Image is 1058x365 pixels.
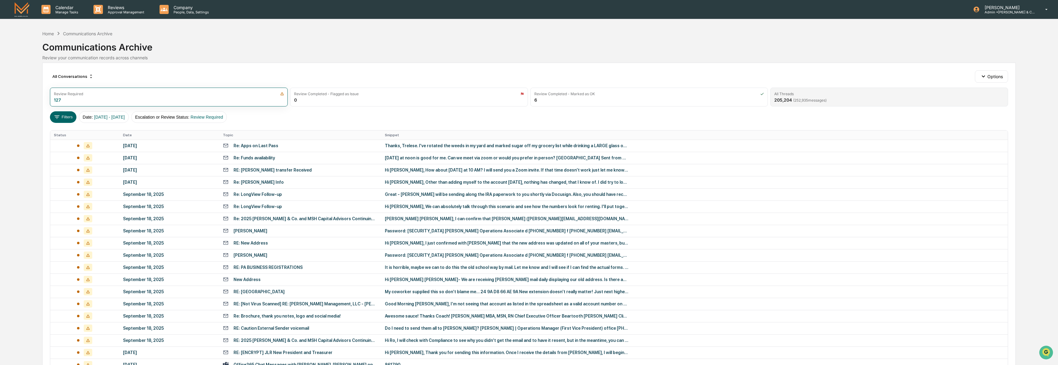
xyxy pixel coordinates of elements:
button: Escalation or Review Status:Review Required [131,111,227,123]
div: Re: LongView Follow-up [234,192,282,197]
th: Topic [219,130,381,140]
div: 🔎 [6,89,11,94]
div: Hi [PERSON_NAME], How about [DATE] at 10 AM? I will send you a Zoom invite. If that time doesn’t ... [385,168,628,172]
div: [DATE] [123,155,216,160]
th: Date [119,130,219,140]
div: [DATE] [123,168,216,172]
div: September 18, 2025 [123,289,216,294]
div: My coworker supplied this so don’t blame me… 24 9A D8 66 AE 9A New extension doesn’t really matte... [385,289,628,294]
div: Review Completed - Marked as OK [534,92,595,96]
th: Snippet [381,130,1008,140]
div: Thanks, Trelese. I've rotated the weeds in my yard and marked sugar off my grocery list while dri... [385,143,628,148]
div: RE: [GEOGRAPHIC_DATA] [234,289,285,294]
div: [DATE] at noon is good for me. Can we meet via zoom or would you prefer in person? [GEOGRAPHIC_DA... [385,155,628,160]
div: Awesome sauce! Thanks Coach! [PERSON_NAME] MBA, MSN, RN Chief Executive Officer Beartooth [PERSON... [385,314,628,318]
div: Hi [PERSON_NAME], I just confirmed with [PERSON_NAME] that the new address was updated on all of ... [385,241,628,245]
div: Communications Archive [63,31,112,36]
div: September 18, 2025 [123,277,216,282]
span: Pylon [61,103,74,108]
div: September 18, 2025 [123,301,216,306]
a: Powered byPylon [43,103,74,108]
span: Attestations [50,77,76,83]
div: [PERSON_NAME] [234,253,267,258]
th: Status [50,130,119,140]
div: Hi [PERSON_NAME], Thank you for sending this information. Once I receive the details from [PERSON... [385,350,628,355]
div: Communications Archive [42,37,1016,53]
div: RE: [ENCRYPT] JLR New President and Treasurer [234,350,332,355]
div: It is horrible, maybe we can to do this the old school way by mail. Let me know and I will see if... [385,265,628,270]
div: 6 [534,97,537,103]
button: Options [975,70,1008,82]
button: Start new chat [104,48,111,56]
img: icon [760,92,764,96]
div: September 18, 2025 [123,314,216,318]
img: 1746055101610-c473b297-6a78-478c-a979-82029cc54cd1 [6,47,17,57]
div: RE: 2025 [PERSON_NAME] & Co. and MSH Capital Advisors Continuing Education [234,338,378,343]
div: Re: [PERSON_NAME] Info [234,180,284,185]
div: September 18, 2025 [123,265,216,270]
span: Data Lookup [12,88,38,94]
div: [DATE] [123,180,216,185]
p: Calendar [51,5,81,10]
div: [DATE] [123,350,216,355]
button: Date:[DATE] - [DATE] [79,111,129,123]
p: [PERSON_NAME] [980,5,1036,10]
div: Re: Funds availability [234,155,275,160]
div: Review Completed - Flagged as Issue [294,92,359,96]
div: 205,204 [774,97,827,103]
div: 0 [294,97,297,103]
p: Approval Management [103,10,147,14]
div: Password: [SECURITY_DATA] [PERSON_NAME] Operations Associate d [PHONE_NUMBER] f [PHONE_NUMBER] [E... [385,228,628,233]
div: Password: [SECURITY_DATA] [PERSON_NAME] Operations Associate d [PHONE_NUMBER] f [PHONE_NUMBER] [E... [385,253,628,258]
span: Preclearance [12,77,39,83]
div: RE: [PERSON_NAME] transfer Received [234,168,312,172]
span: [DATE] - [DATE] [94,115,125,120]
div: Great - [PERSON_NAME] will be sending along the IRA paperwork to you shortly via Docusign. Also, ... [385,192,628,197]
div: Re: Brochure, thank you notes, logo and social media! [234,314,341,318]
div: September 18, 2025 [123,253,216,258]
div: Good Morning [PERSON_NAME], I’m not seeing that account as listed in the spreadsheet as a valid a... [385,301,628,306]
div: All Threads [774,92,794,96]
div: Home [42,31,54,36]
div: 127 [54,97,61,103]
p: Admin • [PERSON_NAME] & Co. - BD [980,10,1036,14]
div: [PERSON_NAME] [234,228,267,233]
div: Hi [PERSON_NAME], Other than adding myself to the account [DATE], nothing has changed, that I kno... [385,180,628,185]
span: ( 252,935 messages) [793,98,827,103]
iframe: Open customer support [1039,345,1055,361]
p: Company [169,5,212,10]
p: People, Data, Settings [169,10,212,14]
div: [DATE] [123,143,216,148]
div: RE: [Not Virus Scanned] RE: [PERSON_NAME] Management, LLC - [PERSON_NAME] [PERSON_NAME] [ thread:... [234,301,378,306]
div: September 18, 2025 [123,241,216,245]
div: September 18, 2025 [123,204,216,209]
img: icon [520,92,524,96]
button: Filters [50,111,76,123]
div: September 18, 2025 [123,228,216,233]
div: Hi Ro, I will check with Compliance to see why you didn’t get the email and to have it resent, bu... [385,338,628,343]
p: Reviews [103,5,147,10]
div: 🖐️ [6,77,11,82]
div: Do I need to send them all to [PERSON_NAME]? [PERSON_NAME] | Operations Manager (First Vice Presi... [385,326,628,331]
div: September 18, 2025 [123,326,216,331]
div: RE: New Address [234,241,268,245]
div: New Address [234,277,261,282]
div: September 18, 2025 [123,192,216,197]
div: Re: Apps on Last Pass [234,143,278,148]
div: [PERSON_NAME] [PERSON_NAME], I can confirm that [PERSON_NAME] ([PERSON_NAME][EMAIL_ADDRESS][DOMAI... [385,216,628,221]
a: 🖐️Preclearance [4,74,42,85]
div: 🗄️ [44,77,49,82]
img: logo [15,2,29,16]
a: 🔎Data Lookup [4,86,41,97]
p: Manage Tasks [51,10,81,14]
div: Review your communication records across channels [42,55,1016,60]
a: 🗄️Attestations [42,74,78,85]
div: We're available if you need us! [21,53,77,57]
div: September 18, 2025 [123,216,216,221]
div: Hi [PERSON_NAME] [PERSON_NAME]- We are receiving [PERSON_NAME] mail daily displaying our old addr... [385,277,628,282]
div: Re: 2025 [PERSON_NAME] & Co. and MSH Capital Advisors Continuing Education [234,216,378,221]
div: RE: PA BUSINESS REGISTRATIONS [234,265,303,270]
div: Review Required [54,92,83,96]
